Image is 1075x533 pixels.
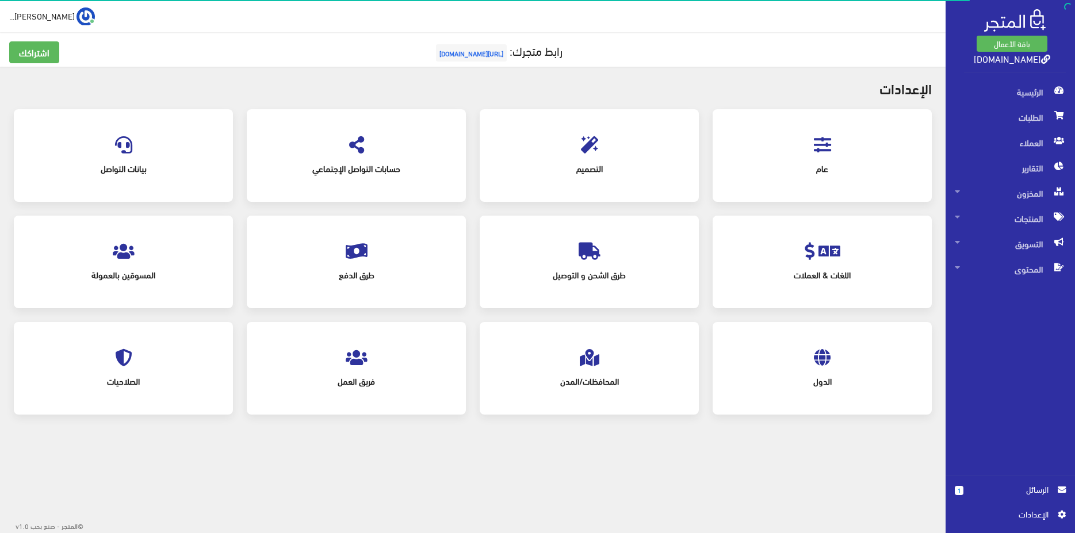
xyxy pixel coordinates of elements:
span: التسويق [955,231,1066,256]
a: رابط متجرك:[URL][DOMAIN_NAME] [433,40,563,61]
span: التصميم [500,156,678,181]
a: اشتراكك [9,41,59,63]
a: طرق الشحن و التوصيل [500,247,678,287]
a: المخزون [946,181,1075,206]
a: اﻹعدادات [955,508,1066,526]
a: حسابات التواصل الإجتماعي [267,140,445,181]
a: [DOMAIN_NAME] [974,50,1050,67]
span: [URL][DOMAIN_NAME] [436,44,507,62]
span: التقارير [955,155,1066,181]
a: العملاء [946,130,1075,155]
span: [PERSON_NAME]... [9,9,75,23]
span: الرسائل [973,483,1049,496]
span: الطلبات [955,105,1066,130]
a: فريق العمل [267,353,445,394]
a: المنتجات [946,206,1075,231]
span: فريق العمل [267,369,445,394]
strong: المتجر [62,520,78,531]
a: الدول [733,353,911,394]
span: الصلاحيات [35,369,212,394]
a: المحافظات/المدن [500,353,678,394]
a: الطلبات [946,105,1075,130]
a: التقارير [946,155,1075,181]
span: الدول [733,369,911,394]
a: التصميم [500,140,678,181]
span: المحتوى [955,256,1066,282]
a: الصلاحيات [35,353,212,394]
img: ... [76,7,95,26]
span: المحافظات/المدن [500,369,678,394]
a: المسوقين بالعمولة [35,247,212,287]
span: الرئيسية [955,79,1066,105]
span: بيانات التواصل [35,156,212,181]
span: - صنع بحب v1.0 [16,519,60,532]
a: ... [PERSON_NAME]... [9,7,95,25]
span: اﻹعدادات [964,508,1048,520]
span: 1 [955,486,963,495]
span: المنتجات [955,206,1066,231]
span: طرق الشحن و التوصيل [500,262,678,287]
span: طرق الدفع [267,262,445,287]
a: عام [733,140,911,181]
a: المحتوى [946,256,1075,282]
h2: اﻹعدادات [14,80,932,104]
span: المخزون [955,181,1066,206]
img: . [984,9,1046,32]
a: طرق الدفع [267,247,445,287]
div: © [5,518,83,533]
a: باقة الأعمال [977,36,1047,52]
span: العملاء [955,130,1066,155]
span: اللغات & العملات [733,262,911,287]
a: اللغات & العملات [733,247,911,287]
span: حسابات التواصل الإجتماعي [267,156,445,181]
a: بيانات التواصل [35,140,212,181]
span: المسوقين بالعمولة [35,262,212,287]
span: عام [733,156,911,181]
a: 1 الرسائل [955,483,1066,508]
a: الرئيسية [946,79,1075,105]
